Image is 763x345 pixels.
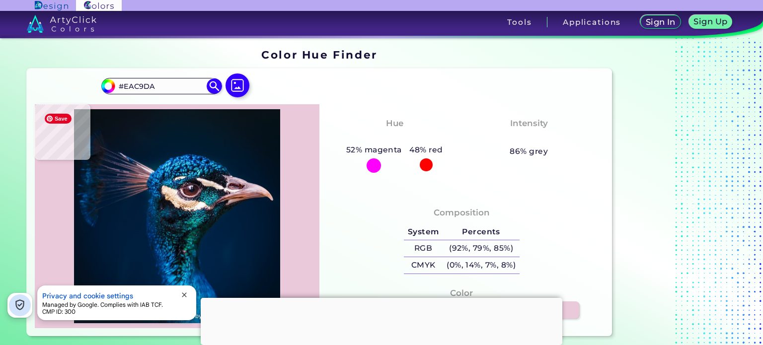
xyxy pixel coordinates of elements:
h5: 48% red [406,143,447,156]
h5: Sign In [646,18,675,26]
h5: (92%, 79%, 85%) [443,240,519,257]
h4: Intensity [510,116,548,131]
h4: Composition [434,206,490,220]
h4: Color [450,286,473,300]
h1: Color Hue Finder [261,47,377,62]
h3: Applications [563,18,621,26]
h3: Pale [515,132,543,144]
h5: 86% grey [510,145,548,158]
img: logo_artyclick_colors_white.svg [27,15,97,33]
h3: Tools [507,18,532,26]
h5: (0%, 14%, 7%, 8%) [443,257,519,274]
h5: CMYK [404,257,443,274]
h5: Percents [443,224,519,240]
a: Sign Up [690,15,731,29]
h5: RGB [404,240,443,257]
h5: System [404,224,443,240]
img: img_pavlin.jpg [40,109,314,324]
h5: Sign Up [694,18,727,26]
h3: Magenta-Red [359,132,430,144]
h4: Hue [386,116,403,131]
span: Save [45,114,72,124]
iframe: Advertisement [201,298,562,343]
img: icon search [207,78,222,93]
iframe: Advertisement [616,45,740,341]
h5: 52% magenta [342,143,406,156]
input: type color.. [115,79,208,93]
a: Sign In [641,15,680,29]
img: icon picture [226,73,249,97]
img: ArtyClick Design logo [35,1,68,10]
